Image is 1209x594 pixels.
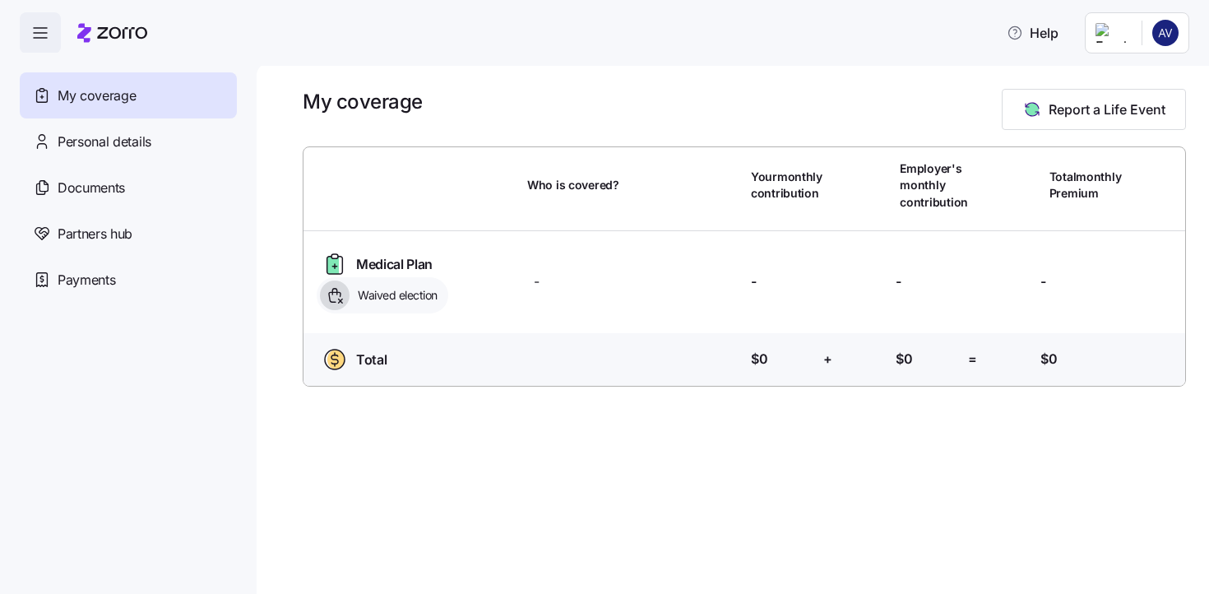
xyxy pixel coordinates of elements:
[356,350,387,370] span: Total
[527,177,619,193] span: Who is covered?
[1152,20,1179,46] img: 535ddabc4d039d72efa7b4ecf13356ba
[20,118,237,165] a: Personal details
[751,271,757,292] span: -
[58,178,125,198] span: Documents
[20,165,237,211] a: Documents
[751,169,822,202] span: Your monthly contribution
[534,271,540,292] span: -
[1049,100,1165,119] span: Report a Life Event
[1049,169,1122,202] span: Total monthly Premium
[1040,271,1046,292] span: -
[1002,89,1186,130] button: Report a Life Event
[1096,23,1128,43] img: Employer logo
[20,72,237,118] a: My coverage
[58,270,115,290] span: Payments
[20,257,237,303] a: Payments
[58,224,132,244] span: Partners hub
[20,211,237,257] a: Partners hub
[896,271,901,292] span: -
[1007,23,1058,43] span: Help
[896,349,912,369] span: $0
[58,86,136,106] span: My coverage
[356,254,433,275] span: Medical Plan
[823,349,832,369] span: +
[353,287,438,304] span: Waived election
[900,160,968,211] span: Employer's monthly contribution
[751,349,767,369] span: $0
[1040,349,1057,369] span: $0
[58,132,151,152] span: Personal details
[303,89,423,114] h1: My coverage
[994,16,1072,49] button: Help
[968,349,977,369] span: =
